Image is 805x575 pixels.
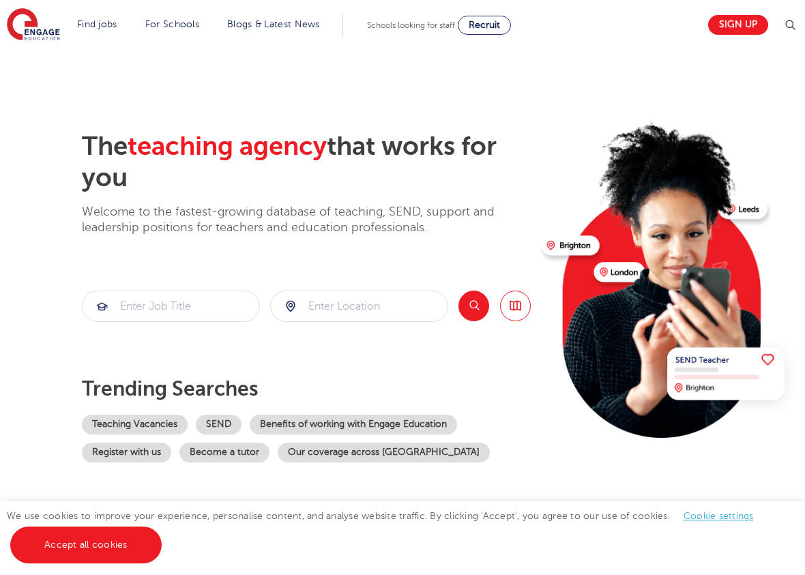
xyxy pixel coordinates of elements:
a: Find jobs [77,19,117,29]
button: Search [458,291,489,321]
p: Trending searches [82,377,531,401]
h2: The that works for you [82,131,531,194]
img: Engage Education [7,8,60,42]
a: Sign up [708,15,768,35]
a: Blogs & Latest News [227,19,320,29]
a: Our coverage across [GEOGRAPHIC_DATA] [278,443,490,462]
div: Submit [270,291,448,322]
span: Schools looking for staff [367,20,455,30]
p: Welcome to the fastest-growing database of teaching, SEND, support and leadership positions for t... [82,204,531,236]
a: Accept all cookies [10,527,162,563]
a: Cookie settings [684,511,754,521]
a: SEND [196,415,241,434]
a: Register with us [82,443,171,462]
div: Submit [82,291,260,322]
a: Become a tutor [179,443,269,462]
input: Submit [83,291,259,321]
a: Benefits of working with Engage Education [250,415,457,434]
span: Recruit [469,20,500,30]
a: Teaching Vacancies [82,415,188,434]
a: For Schools [145,19,199,29]
input: Submit [271,291,448,321]
span: We use cookies to improve your experience, personalise content, and analyse website traffic. By c... [7,511,767,550]
a: Recruit [458,16,511,35]
span: teaching agency [128,132,327,161]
